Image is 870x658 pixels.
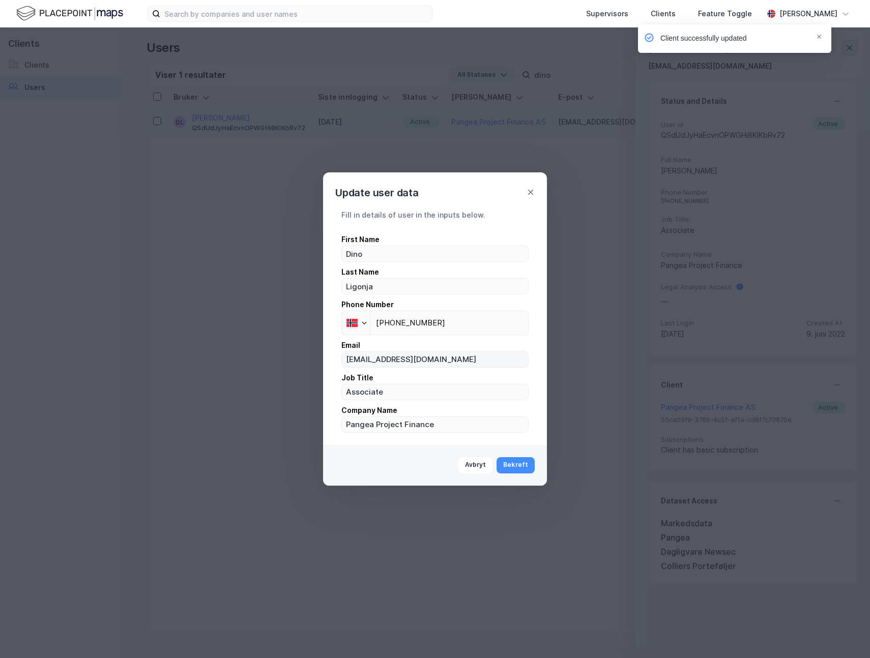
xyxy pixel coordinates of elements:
div: Clients [651,8,676,20]
div: Norway: + 47 [342,311,370,335]
div: Feature Toggle [698,8,752,20]
div: Update user data [335,185,419,201]
div: Kontrollprogram for chat [819,609,870,658]
div: Fill in details of user in the inputs below. [341,209,529,221]
div: Job Title [341,372,529,384]
div: Phone Number [341,298,529,311]
button: Bekreft [497,457,535,473]
div: Last Name [341,266,529,278]
button: Avbryt [458,457,493,473]
div: Client successfully updated [660,33,747,45]
div: [PERSON_NAME] [779,8,837,20]
div: Supervisors [586,8,628,20]
div: Email [341,339,529,351]
input: Phone Number [341,311,529,335]
img: logo.f888ab2527a4732fd821a326f86c7f29.svg [16,5,123,22]
div: First Name [341,233,529,246]
iframe: Chat Widget [819,609,870,658]
div: Company Name [341,404,529,416]
input: Search by companies and user names [160,6,432,21]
